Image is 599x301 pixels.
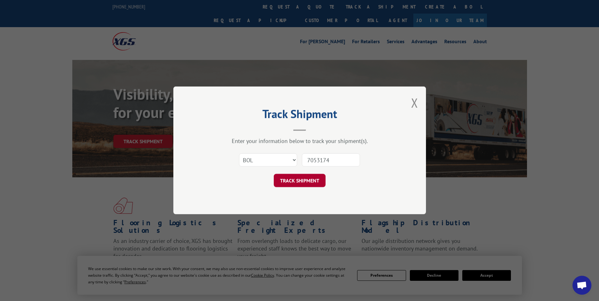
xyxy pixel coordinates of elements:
div: Open chat [572,276,591,295]
button: Close modal [411,94,418,111]
button: TRACK SHIPMENT [274,174,326,187]
div: Enter your information below to track your shipment(s). [205,138,394,145]
input: Number(s) [302,154,360,167]
h2: Track Shipment [205,109,394,121]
